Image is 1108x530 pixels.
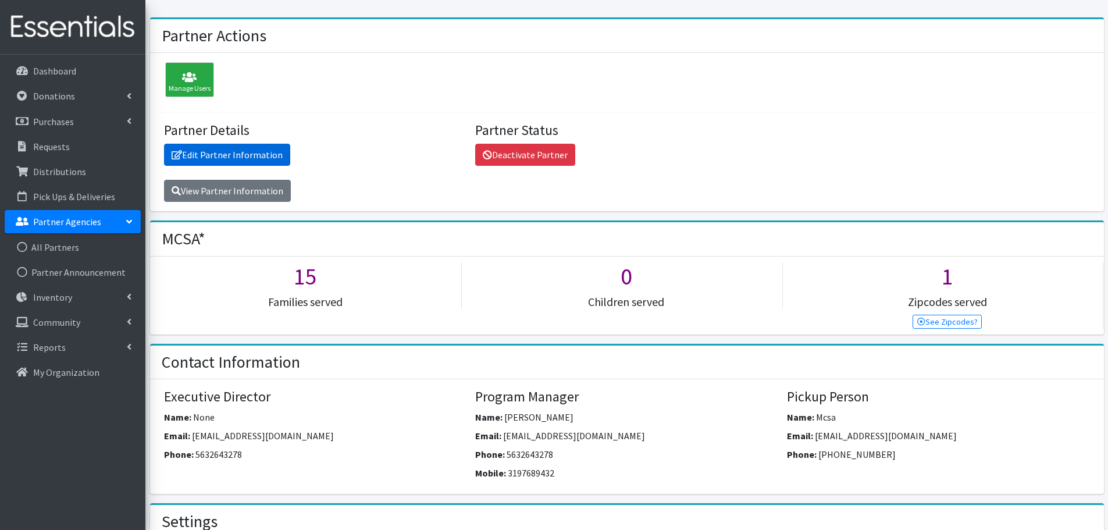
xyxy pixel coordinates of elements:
p: Reports [33,342,66,353]
label: Email: [787,429,813,443]
p: Pick Ups & Deliveries [33,191,115,202]
label: Email: [164,429,190,443]
span: [EMAIL_ADDRESS][DOMAIN_NAME] [503,430,645,442]
h1: 0 [471,262,782,290]
p: Distributions [33,166,86,177]
span: 5632643278 [507,449,553,460]
h4: Partner Details [164,122,467,139]
a: Donations [5,84,141,108]
label: Phone: [475,447,505,461]
label: Email: [475,429,501,443]
h2: Contact Information [162,353,300,372]
h4: Executive Director [164,389,467,405]
a: Dashboard [5,59,141,83]
p: My Organization [33,367,99,378]
a: Partner Agencies [5,210,141,233]
label: Phone: [787,447,817,461]
label: Name: [787,410,814,424]
a: Inventory [5,286,141,309]
h5: Children served [471,295,782,309]
p: Partner Agencies [33,216,101,227]
img: HumanEssentials [5,8,141,47]
span: [PHONE_NUMBER] [818,449,896,460]
h5: Families served [150,295,462,309]
a: Manage Users [159,76,214,87]
span: Mcsa [816,411,836,423]
a: Pick Ups & Deliveries [5,185,141,208]
a: Distributions [5,160,141,183]
h4: Partner Status [475,122,778,139]
p: Dashboard [33,65,76,77]
label: Phone: [164,447,194,461]
h2: Partner Actions [162,26,266,46]
a: Partner Announcement [5,261,141,284]
a: Requests [5,135,141,158]
label: Name: [164,410,191,424]
a: Reports [5,336,141,359]
a: Community [5,311,141,334]
a: My Organization [5,361,141,384]
label: Name: [475,410,503,424]
h4: Pickup Person [787,389,1090,405]
h1: 15 [150,262,462,290]
p: Purchases [33,116,74,127]
a: Edit Partner Information [164,144,290,166]
a: Purchases [5,110,141,133]
a: View Partner Information [164,180,291,202]
h4: Program Manager [475,389,778,405]
a: Deactivate Partner [475,144,575,166]
span: [EMAIL_ADDRESS][DOMAIN_NAME] [192,430,334,442]
a: All Partners [5,236,141,259]
h1: 1 [792,262,1103,290]
p: Community [33,316,80,328]
label: Mobile: [475,466,506,480]
a: See Zipcodes? [913,315,982,329]
p: Donations [33,90,75,102]
h5: Zipcodes served [792,295,1103,309]
p: Requests [33,141,70,152]
span: [PERSON_NAME] [504,411,573,423]
span: 5632643278 [195,449,242,460]
span: [EMAIL_ADDRESS][DOMAIN_NAME] [815,430,957,442]
h2: MCSA* [162,229,205,249]
p: Inventory [33,291,72,303]
span: None [193,411,215,423]
div: Manage Users [165,62,214,97]
span: 3197689432 [508,467,554,479]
